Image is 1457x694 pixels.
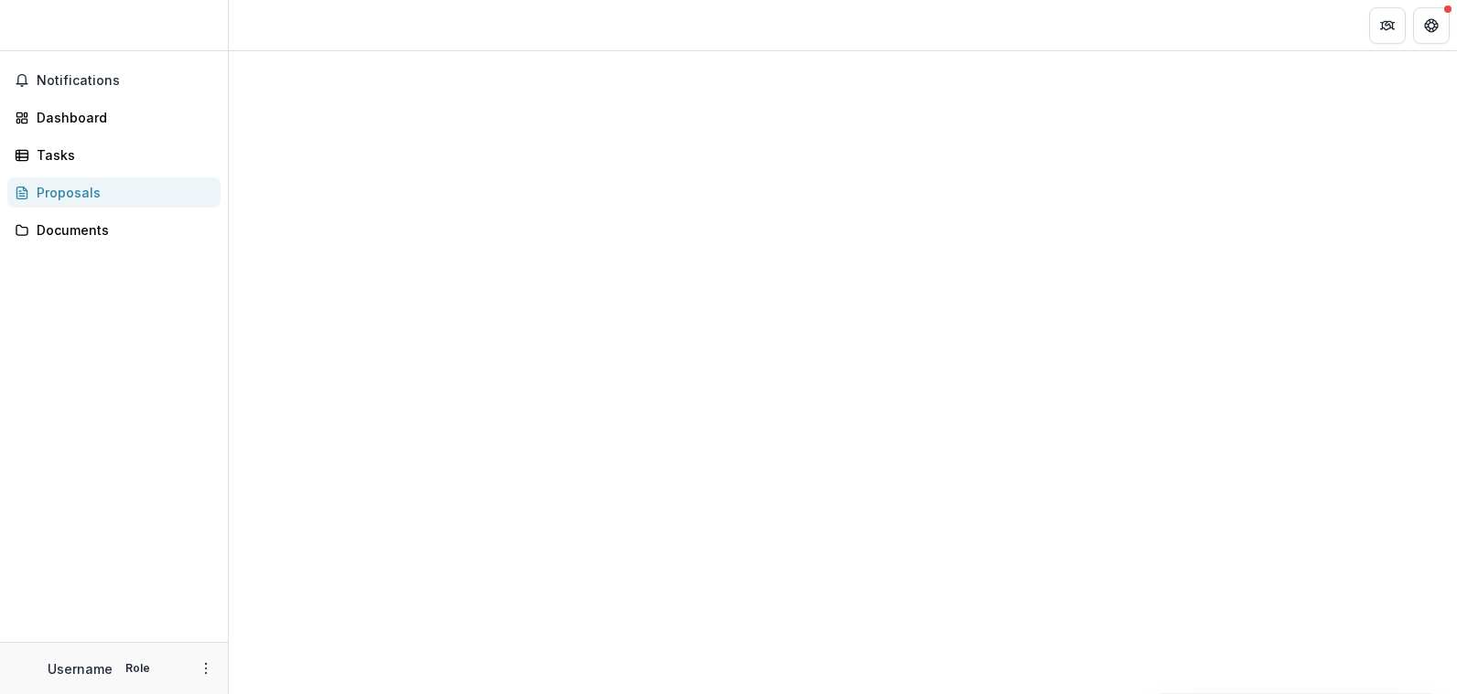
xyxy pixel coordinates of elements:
span: Notifications [37,73,213,89]
a: Proposals [7,177,221,208]
div: Dashboard [37,108,206,127]
div: Documents [37,220,206,240]
p: Username [48,659,113,678]
a: Documents [7,215,221,245]
button: Get Help [1413,7,1450,44]
button: Notifications [7,66,221,95]
button: More [195,657,217,679]
div: Tasks [37,145,206,165]
a: Dashboard [7,102,221,133]
p: Role [120,660,156,677]
div: Proposals [37,183,206,202]
button: Partners [1369,7,1406,44]
a: Tasks [7,140,221,170]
